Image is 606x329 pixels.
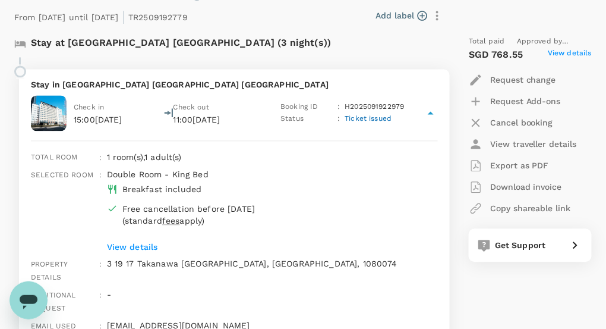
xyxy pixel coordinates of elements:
p: SGD 768.55 [469,48,523,62]
span: | [122,8,125,25]
span: Get Support [495,240,546,250]
p: Status [280,113,333,125]
p: Request change [490,74,556,86]
p: Request Add-ons [490,95,561,107]
button: Export as PDF [469,155,549,176]
span: Check out [173,103,209,111]
button: Request change [469,69,556,90]
p: 11:00[DATE] [173,114,281,126]
p: Download invoice [490,181,562,193]
img: Miyako City Tokyo Takanawa [31,95,67,131]
span: Additional request [31,291,76,312]
span: Total room [31,153,78,161]
p: 3 19 17 Takanawa [GEOGRAPHIC_DATA], [GEOGRAPHIC_DATA], 1080074 [107,258,438,270]
p: View details [107,241,411,253]
div: Breakfast included [122,183,202,195]
p: 15:00[DATE] [74,114,122,126]
p: Double Room - King Bed [107,168,411,180]
button: Request Add-ons [469,90,561,112]
span: View details [548,48,592,62]
iframe: Button to launch messaging window [10,281,48,319]
button: Cancel booking [469,112,553,133]
span: Check in [74,103,104,111]
span: Ticket issued [345,114,392,123]
span: Selected room [31,171,93,179]
p: Cancel booking [490,117,553,129]
p: - [107,289,438,300]
span: : [100,260,102,268]
p: : [337,113,340,125]
p: From [DATE] until [DATE] TR2509192779 [14,5,188,26]
span: fees [162,216,180,225]
span: Total paid [469,36,505,48]
p: Copy shareable link [490,202,571,214]
span: : [100,153,102,162]
span: Approved by [517,36,592,48]
button: Copy shareable link [469,198,571,219]
p: View traveller details [490,138,577,150]
span: Property details [31,260,67,281]
p: Stay at [GEOGRAPHIC_DATA] [GEOGRAPHIC_DATA] (3 night(s)) [31,36,331,50]
p: H2025091922979 [345,101,404,113]
span: 1 room(s) , 1 adult(s) [107,152,182,162]
button: Download invoice [469,176,562,198]
p: Booking ID [280,101,333,113]
button: View traveller details [469,133,577,155]
div: Free cancellation before [DATE] (standard apply) [122,203,317,227]
p: : [337,101,340,113]
p: Export as PDF [490,159,549,171]
p: Stay in [GEOGRAPHIC_DATA] [GEOGRAPHIC_DATA] [GEOGRAPHIC_DATA] [31,79,438,90]
span: : [100,171,102,179]
span: : [100,291,102,299]
button: Add label [375,10,427,21]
